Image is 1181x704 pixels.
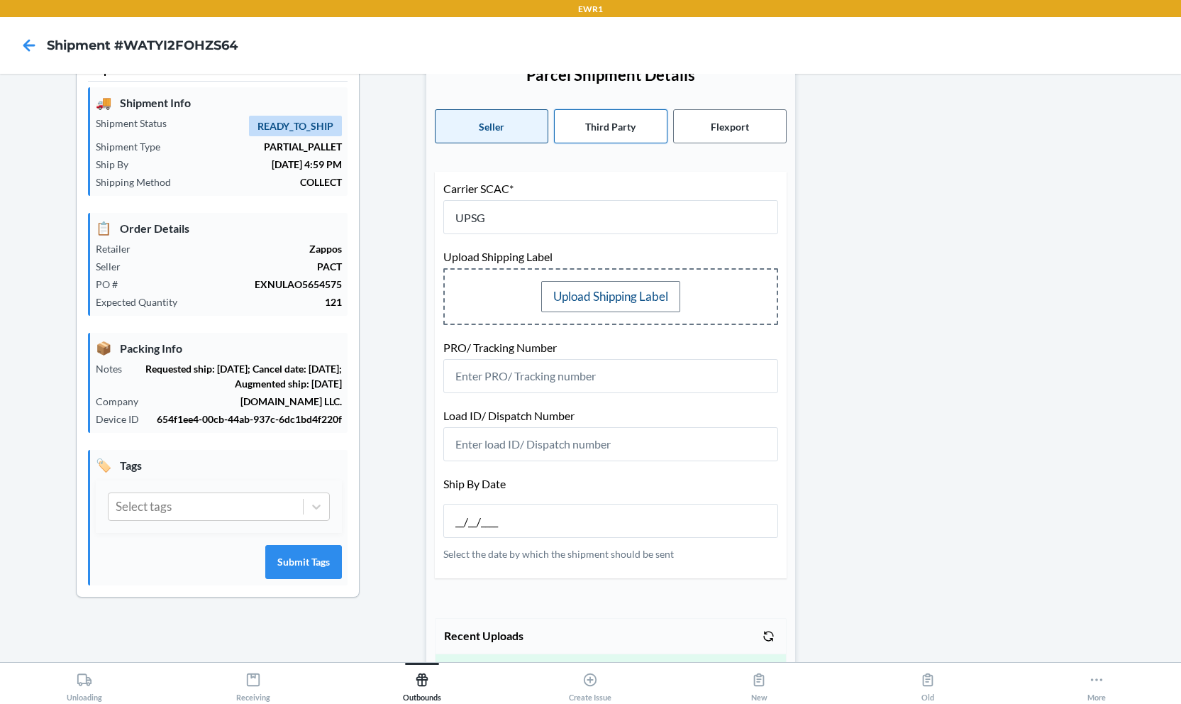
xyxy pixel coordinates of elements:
p: 121 [189,295,342,309]
div: Select tags [116,497,172,516]
p: [DATE] 4:59 PM [140,157,342,172]
div: More [1087,666,1106,702]
p: Load ID/ Dispatch Number [443,407,778,424]
p: Retailer [96,241,142,256]
h4: Shipment #WATYI2FOHZS64 [47,36,238,55]
p: EXNULAO5654575 [129,277,342,292]
p: Recent Uploads [444,627,523,644]
span: 🚚 [96,93,111,112]
p: 654f1ee4-00cb-44ab-937c-6dc1bd4f220f [150,412,342,427]
button: Refresh list [760,627,777,645]
div: Create Issue [569,666,611,702]
p: Expected Quantity [96,295,189,309]
p: Shipment Type [96,139,172,154]
p: Requested ship: [DATE]; Cancel date: [DATE]; Augmented ship: [DATE] [133,361,342,391]
p: Ship By [96,157,140,172]
span: READY_TO_SHIP [249,116,342,136]
div: Unloading [67,666,102,702]
p: Carrier SCAC* [443,180,778,197]
span: 📋 [96,219,111,238]
div: Receiving [236,666,270,702]
input: Enter 4-character SCAC code [443,200,778,234]
p: Shipment Info [96,93,342,112]
button: Receiving [169,663,338,702]
button: Third Party [554,109,667,143]
input: Enter PRO/ Tracking number [443,359,778,393]
p: PACT [132,259,342,274]
p: Packing Info [96,339,342,358]
p: [DOMAIN_NAME] LLC. [150,394,342,409]
p: Ship By Date [443,475,778,493]
p: PO # [96,277,129,292]
input: MM/DD/YYYY [455,513,582,530]
p: Upload Shipping Label [443,248,778,265]
p: Order Details [96,219,342,238]
span: 🏷️ [96,456,111,475]
div: New [751,666,767,702]
p: PARTIAL_PALLET [172,139,342,154]
button: Create Issue [506,663,675,702]
p: Parcel Shipment Details [435,63,787,87]
p: Device ID [96,412,150,427]
p: Shipping Method [96,175,182,189]
p: Tags [96,456,342,475]
p: Company [96,394,150,409]
button: Seller [435,109,548,143]
p: EWR1 [578,3,603,16]
p: Shipment Status [96,116,178,131]
p: Notes [96,361,133,376]
label: Upload Shipping Label [541,281,680,312]
div: Outbounds [403,666,441,702]
div: Old [920,666,936,702]
span: 📦 [96,339,111,358]
p: COLLECT [182,175,342,189]
input: Enter load ID/ Dispatch number [443,427,778,461]
button: Old [843,663,1012,702]
button: Flexport [673,109,787,143]
button: More [1012,663,1181,702]
p: Seller [96,259,132,274]
button: New [675,663,843,702]
p: PRO/ Tracking Number [443,339,778,356]
button: Submit Tags [265,545,342,579]
p: Zappos [142,241,342,256]
p: Select the date by which the shipment should be sent [443,546,778,561]
button: Outbounds [338,663,506,702]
